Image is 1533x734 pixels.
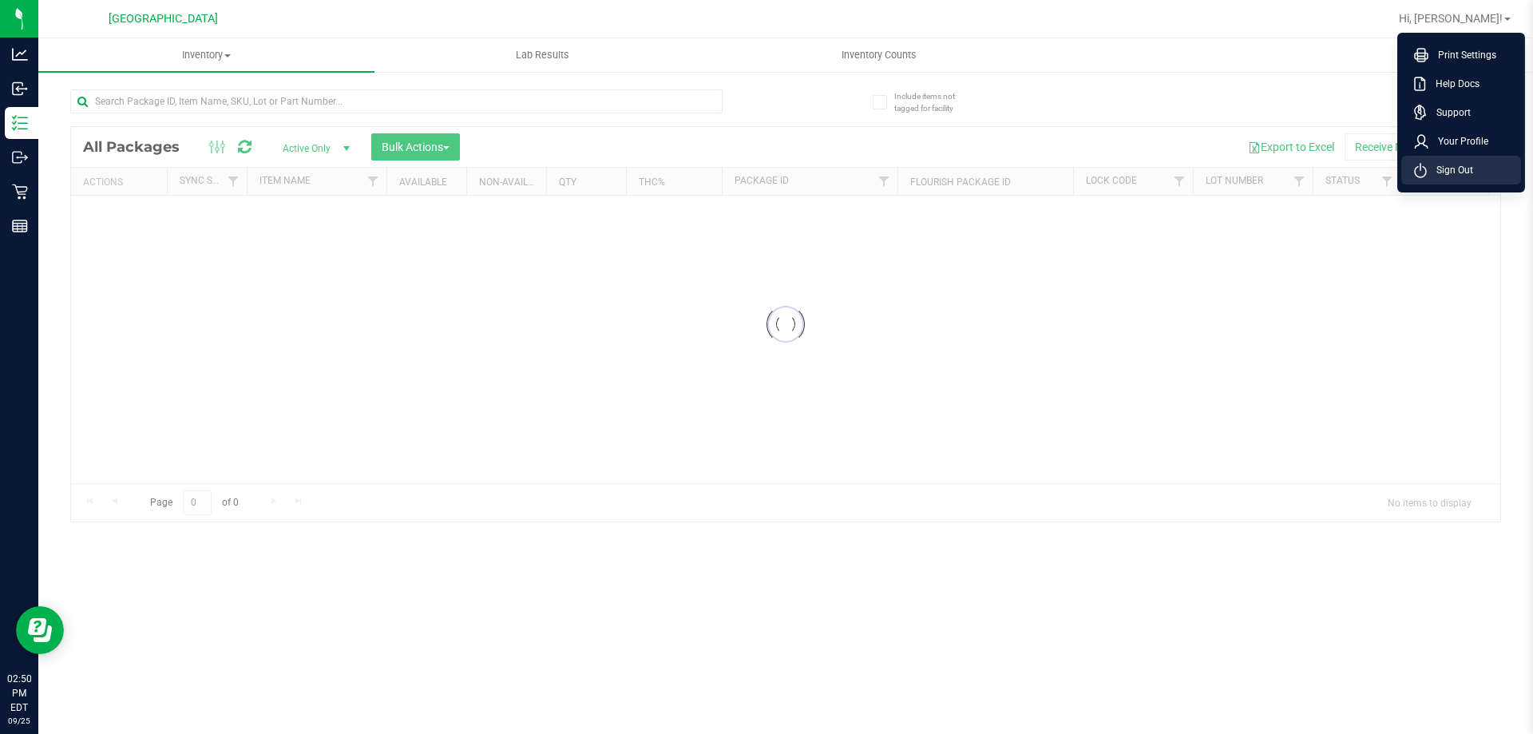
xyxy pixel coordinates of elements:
[1428,133,1488,149] span: Your Profile
[7,715,31,727] p: 09/25
[109,12,218,26] span: [GEOGRAPHIC_DATA]
[1401,156,1521,184] li: Sign Out
[7,672,31,715] p: 02:50 PM EDT
[38,38,374,72] a: Inventory
[16,606,64,654] iframe: Resource center
[820,48,938,62] span: Inventory Counts
[12,46,28,62] inline-svg: Analytics
[70,89,723,113] input: Search Package ID, Item Name, SKU, Lot or Part Number...
[1427,162,1473,178] span: Sign Out
[12,184,28,200] inline-svg: Retail
[12,115,28,131] inline-svg: Inventory
[1428,47,1496,63] span: Print Settings
[12,149,28,165] inline-svg: Outbound
[1427,105,1471,121] span: Support
[711,38,1047,72] a: Inventory Counts
[12,81,28,97] inline-svg: Inbound
[1426,76,1480,92] span: Help Docs
[374,38,711,72] a: Lab Results
[1414,76,1515,92] a: Help Docs
[494,48,591,62] span: Lab Results
[894,90,974,114] span: Include items not tagged for facility
[38,48,374,62] span: Inventory
[1399,12,1503,25] span: Hi, [PERSON_NAME]!
[12,218,28,234] inline-svg: Reports
[1414,105,1515,121] a: Support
